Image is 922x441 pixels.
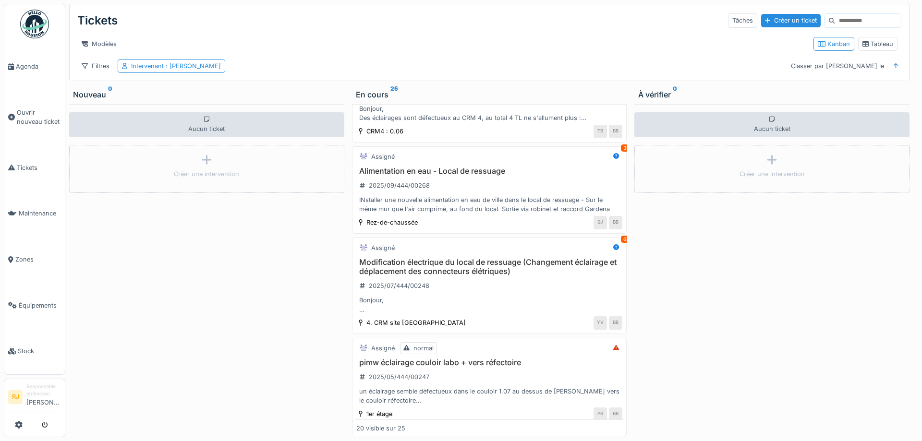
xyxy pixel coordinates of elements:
div: 20 visible sur 25 [356,424,405,433]
span: Tickets [17,163,61,172]
div: un éclairage semble défectueux dans le couloir 1.07 au dessus de [PERSON_NAME] vers le couloir ré... [356,387,623,405]
div: 4. CRM site [GEOGRAPHIC_DATA] [366,318,466,327]
div: Modèles [77,37,121,51]
div: Aucun ticket [69,112,344,137]
div: CRM4 : 0.06 [366,127,403,136]
span: Zones [15,255,61,264]
div: SJ [594,216,607,229]
div: normal [413,344,434,353]
div: À vérifier [638,89,906,100]
div: INstaller une nouvelle alimentation en eau de ville dans le local de ressuage - Sur le même mur q... [356,195,623,214]
div: BB [609,125,622,138]
span: Équipements [19,301,61,310]
span: Stock [18,346,61,356]
a: Équipements [4,283,65,329]
h3: pimw éclairage couloir labo + vers réfectoire [356,358,623,367]
a: Stock [4,328,65,374]
sup: 0 [673,89,677,100]
div: Responsable technicien [26,383,61,398]
div: Bonjour, Suite aux diverses explications avec [PERSON_NAME], nous avons besoin de modifier le loc... [356,296,623,314]
div: Filtres [77,59,114,73]
div: Créer une intervention [740,169,805,179]
a: Maintenance [4,191,65,237]
div: BB [609,216,622,229]
div: Créer une intervention [174,169,239,179]
div: PB [594,407,607,421]
a: Agenda [4,44,65,90]
div: Créer un ticket [761,14,821,27]
div: Bonjour, Des éclairages sont défectueux au CRM 4, au total 4 TL ne s'allument plus : - 2 dans le ... [356,104,623,122]
div: 3 [621,144,629,152]
div: TB [594,125,607,138]
div: Aucun ticket [634,112,910,137]
div: En cours [356,89,623,100]
li: RJ [8,390,23,404]
div: 6 [621,236,629,243]
a: Ouvrir nouveau ticket [4,90,65,145]
img: Badge_color-CXgf-gQk.svg [20,10,49,38]
div: Tâches [728,13,757,27]
sup: 25 [390,89,398,100]
div: Nouveau [73,89,340,100]
div: Kanban [818,39,850,48]
div: Assigné [371,152,395,161]
h3: Modification électrique du local de ressuage (Changement éclairage et déplacement des connecteurs... [356,258,623,276]
a: RJ Responsable technicien[PERSON_NAME] [8,383,61,413]
div: Rez-de-chaussée [366,218,418,227]
div: BB [609,316,622,330]
a: Tickets [4,145,65,191]
div: Tableau [862,39,893,48]
div: 2025/09/444/00268 [369,181,430,190]
span: Maintenance [19,209,61,218]
div: YV [594,316,607,330]
div: 2025/07/444/00248 [369,281,429,290]
div: 2025/05/444/00247 [369,372,429,381]
a: Zones [4,237,65,283]
div: Assigné [371,344,395,353]
h3: Alimentation en eau - Local de ressuage [356,167,623,176]
span: Ouvrir nouveau ticket [17,108,61,126]
div: 1er étage [366,409,392,418]
li: [PERSON_NAME] [26,383,61,411]
sup: 0 [108,89,112,100]
div: Intervenant [131,61,221,71]
div: Classer par [PERSON_NAME] le [787,59,888,73]
div: Tickets [77,8,118,33]
span: Agenda [16,62,61,71]
div: BB [609,407,622,421]
span: : [PERSON_NAME] [164,62,221,70]
div: Assigné [371,243,395,252]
